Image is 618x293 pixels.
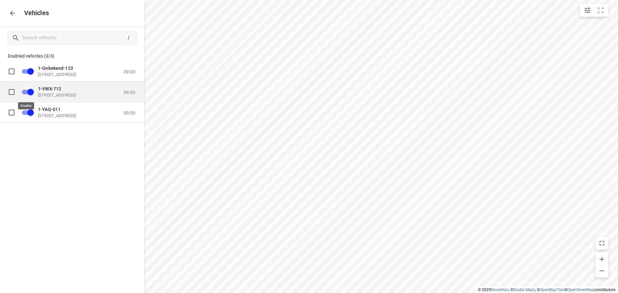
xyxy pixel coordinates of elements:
[22,33,125,43] input: Search vehicles
[540,288,565,292] a: OpenMapTiles
[38,113,102,118] p: [STREET_ADDRESS]
[38,72,102,77] p: [STREET_ADDRESS]
[124,69,136,74] p: 09:00-
[38,92,102,97] p: [STREET_ADDRESS]
[18,106,34,118] span: Disable
[513,288,535,292] a: Stadia Maps
[124,89,136,95] p: 09:00-
[580,4,608,17] div: small contained button group
[478,288,615,292] li: © 2025 , © , © © contributors
[125,34,132,41] div: /
[567,288,594,292] a: OpenStreetMap
[124,110,136,115] p: 09:00-
[581,4,594,17] button: Map settings
[491,288,509,292] a: Routetitan
[38,106,61,112] span: 1-YAQ-011
[38,65,73,70] span: 1-Onbekend-123
[38,86,61,91] span: 1-VWX-712
[19,9,49,17] p: Vehicles
[18,65,34,77] span: Disable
